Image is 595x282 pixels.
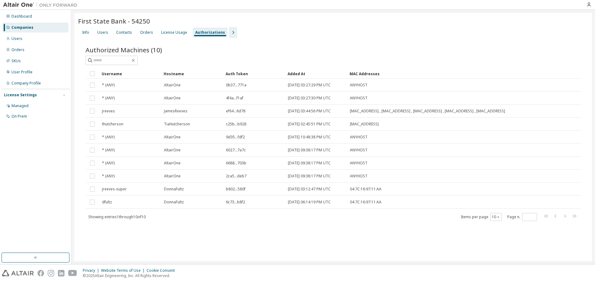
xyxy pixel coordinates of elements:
button: 10 [492,215,500,219]
div: Cookie Consent [147,268,178,273]
div: Orders [11,47,24,52]
span: [DATE] 03:44:56 PM UTC [288,109,331,114]
span: DonnaFultz [164,187,184,192]
span: AltairOne [164,161,181,166]
div: Info [82,30,89,35]
span: jreeves [102,109,115,114]
span: jreeves-super [102,187,127,192]
span: Showing entries 1 through 10 of 10 [88,214,146,219]
span: Authorized Machines (10) [86,46,162,54]
span: 04:7C:16:97:11:AA [350,187,381,192]
span: TiaHutcherson [164,122,190,127]
img: youtube.svg [68,270,77,276]
span: Page n. [507,213,537,221]
div: Managed [11,103,29,108]
span: JamesReeves [164,109,187,114]
span: 9d35...fdf2 [226,135,245,140]
div: Added At [288,69,345,79]
div: Username [102,69,159,79]
div: Authorizations [195,30,225,35]
span: 2ca5...deb7 [226,174,246,179]
span: c25b...b928 [226,122,246,127]
span: * (ANY) [102,96,115,101]
span: DonnaFultz [164,200,184,205]
div: Auth Token [226,69,283,79]
span: AltairOne [164,83,181,88]
div: Website Terms of Use [101,268,147,273]
div: Users [11,36,22,41]
span: [DATE] 03:12:47 PM UTC [288,187,331,192]
span: AltairOne [164,135,181,140]
p: © 2025 Altair Engineering, Inc. All Rights Reserved. [83,273,178,278]
span: * (ANY) [102,148,115,153]
span: [DATE] 02:45:51 PM UTC [288,122,331,127]
span: ANYHOST [350,148,368,153]
div: On Prem [11,114,27,119]
span: ANYHOST [350,161,368,166]
span: ANYHOST [350,96,368,101]
span: [DATE] 06:14:19 PM UTC [288,200,331,205]
span: 6c73...b8f2 [226,200,245,205]
span: [DATE] 09:38:17 PM UTC [288,161,331,166]
span: AltairOne [164,174,181,179]
span: 04:7C:16:97:11:AA [350,200,381,205]
span: b802...580f [226,187,245,192]
div: Dashboard [11,14,32,19]
span: dfultz [102,200,112,205]
span: 0b37...771a [226,83,246,88]
span: [DATE] 03:27:29 PM UTC [288,83,331,88]
span: ANYHOST [350,135,368,140]
span: [MAC_ADDRESS] [350,122,379,127]
div: License Settings [4,93,37,98]
div: Hostname [164,69,221,79]
span: [MAC_ADDRESS] , [MAC_ADDRESS] , [MAC_ADDRESS] , [MAC_ADDRESS] , [MAC_ADDRESS] [350,109,505,114]
img: instagram.svg [48,270,54,276]
span: [DATE] 03:27:30 PM UTC [288,96,331,101]
span: [DATE] 10:48:38 PM UTC [288,135,331,140]
span: * (ANY) [102,161,115,166]
span: First State Bank - 54250 [78,17,150,25]
span: thutcherson [102,122,123,127]
img: linkedin.svg [58,270,64,276]
span: 4f4a...f1af [226,96,243,101]
span: 6688...703b [226,161,246,166]
span: * (ANY) [102,135,115,140]
span: [DATE] 09:38:17 PM UTC [288,148,331,153]
span: Items per page [461,213,502,221]
span: ANYHOST [350,83,368,88]
span: * (ANY) [102,83,115,88]
span: ef64...6d78 [226,109,245,114]
span: [DATE] 09:38:17 PM UTC [288,174,331,179]
div: SKUs [11,59,21,63]
div: User Profile [11,70,33,75]
div: MAC Addresses [350,69,516,79]
div: Companies [11,25,33,30]
span: AltairOne [164,96,181,101]
img: facebook.svg [37,270,44,276]
div: Contacts [116,30,132,35]
img: Altair One [3,2,81,8]
div: Company Profile [11,81,41,86]
img: altair_logo.svg [2,270,34,276]
span: 6027...7a7c [226,148,246,153]
span: ANYHOST [350,174,368,179]
div: Privacy [83,268,101,273]
span: * (ANY) [102,174,115,179]
div: License Usage [161,30,187,35]
div: Users [97,30,108,35]
span: AltairOne [164,148,181,153]
div: Orders [140,30,153,35]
